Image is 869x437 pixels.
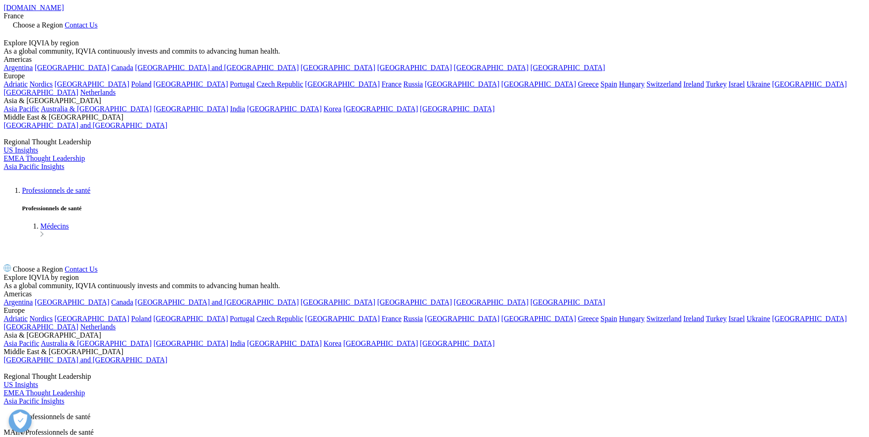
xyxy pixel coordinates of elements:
[4,88,78,96] a: [GEOGRAPHIC_DATA]
[65,265,98,273] a: Contact Us
[230,80,255,88] a: Portugal
[4,397,64,405] span: Asia Pacific Insights
[4,323,78,331] a: [GEOGRAPHIC_DATA]
[80,88,115,96] a: Netherlands
[619,80,645,88] a: Hungary
[4,348,865,356] div: Middle East & [GEOGRAPHIC_DATA]
[4,12,865,20] div: France
[4,80,27,88] a: Adriatic
[4,47,865,55] div: As a global community, IQVIA continuously invests and commits to advancing human health.
[301,298,375,306] a: [GEOGRAPHIC_DATA]
[343,105,418,113] a: [GEOGRAPHIC_DATA]
[4,64,33,71] a: Argentina
[131,315,151,322] a: Poland
[454,64,529,71] a: [GEOGRAPHIC_DATA]
[420,105,495,113] a: [GEOGRAPHIC_DATA]
[4,273,865,282] div: Explore IQVIA by region
[683,80,704,88] a: Ireland
[578,80,598,88] a: Greece
[4,146,38,154] a: US Insights
[55,315,129,322] a: [GEOGRAPHIC_DATA]
[501,80,576,88] a: [GEOGRAPHIC_DATA]
[247,339,322,347] a: [GEOGRAPHIC_DATA]
[747,80,771,88] a: Ukraine
[578,315,598,322] a: Greece
[22,413,90,421] a: Professionnels de santé
[772,80,847,88] a: [GEOGRAPHIC_DATA]
[706,80,727,88] a: Turkey
[65,21,98,29] a: Contact Us
[80,323,115,331] a: Netherlands
[4,55,865,64] div: Americas
[4,113,865,121] div: Middle East & [GEOGRAPHIC_DATA]
[4,97,865,105] div: Asia & [GEOGRAPHIC_DATA]
[4,4,64,11] a: [DOMAIN_NAME]
[135,64,299,71] a: [GEOGRAPHIC_DATA] and [GEOGRAPHIC_DATA]
[646,315,681,322] a: Switzerland
[9,410,32,432] button: Präferenzen öffnen
[728,80,745,88] a: Israel
[135,298,299,306] a: [GEOGRAPHIC_DATA] and [GEOGRAPHIC_DATA]
[111,64,133,71] a: Canada
[35,298,109,306] a: [GEOGRAPHIC_DATA]
[4,290,865,298] div: Americas
[4,339,39,347] a: Asia Pacific
[377,298,452,306] a: [GEOGRAPHIC_DATA]
[4,306,865,315] div: Europe
[4,163,64,170] a: Asia Pacific Insights
[247,105,322,113] a: [GEOGRAPHIC_DATA]
[131,80,151,88] a: Poland
[646,80,681,88] a: Switzerland
[111,298,133,306] a: Canada
[13,21,63,29] span: Choose a Region
[706,315,727,322] a: Turkey
[230,105,245,113] a: India
[4,372,865,381] div: Regional Thought Leadership
[4,331,865,339] div: Asia & [GEOGRAPHIC_DATA]
[4,105,39,113] a: Asia Pacific
[382,80,402,88] a: France
[4,428,865,437] div: /
[601,315,617,322] a: Spain
[404,315,423,322] a: Russia
[35,64,109,71] a: [GEOGRAPHIC_DATA]
[323,339,341,347] a: Korea
[4,72,865,80] div: Europe
[4,186,865,239] nav: Primary
[4,282,865,290] div: As a global community, IQVIA continuously invests and commits to advancing human health.
[4,138,865,146] div: Regional Thought Leadership
[257,80,303,88] a: Czech Republic
[619,315,645,322] a: Hungary
[230,315,255,322] a: Portugal
[4,154,85,162] a: EMEA Thought Leadership
[301,64,375,71] a: [GEOGRAPHIC_DATA]
[4,298,33,306] a: Argentina
[55,80,129,88] a: [GEOGRAPHIC_DATA]
[425,315,499,322] a: [GEOGRAPHIC_DATA]
[728,315,745,322] a: Israel
[4,389,85,397] a: EMEA Thought Leadership
[305,80,380,88] a: [GEOGRAPHIC_DATA]
[530,64,605,71] a: [GEOGRAPHIC_DATA]
[41,339,152,347] a: Australia & [GEOGRAPHIC_DATA]
[41,105,152,113] a: Australia & [GEOGRAPHIC_DATA]
[4,315,27,322] a: Adriatic
[323,105,341,113] a: Korea
[40,222,69,230] a: Médecins
[153,80,228,88] a: [GEOGRAPHIC_DATA]
[4,381,38,388] a: US Insights
[343,339,418,347] a: [GEOGRAPHIC_DATA]
[257,315,303,322] a: Czech Republic
[425,80,499,88] a: [GEOGRAPHIC_DATA]
[747,315,771,322] a: Ukraine
[404,80,423,88] a: Russia
[420,339,495,347] a: [GEOGRAPHIC_DATA]
[501,315,576,322] a: [GEOGRAPHIC_DATA]
[4,121,167,129] a: [GEOGRAPHIC_DATA] and [GEOGRAPHIC_DATA]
